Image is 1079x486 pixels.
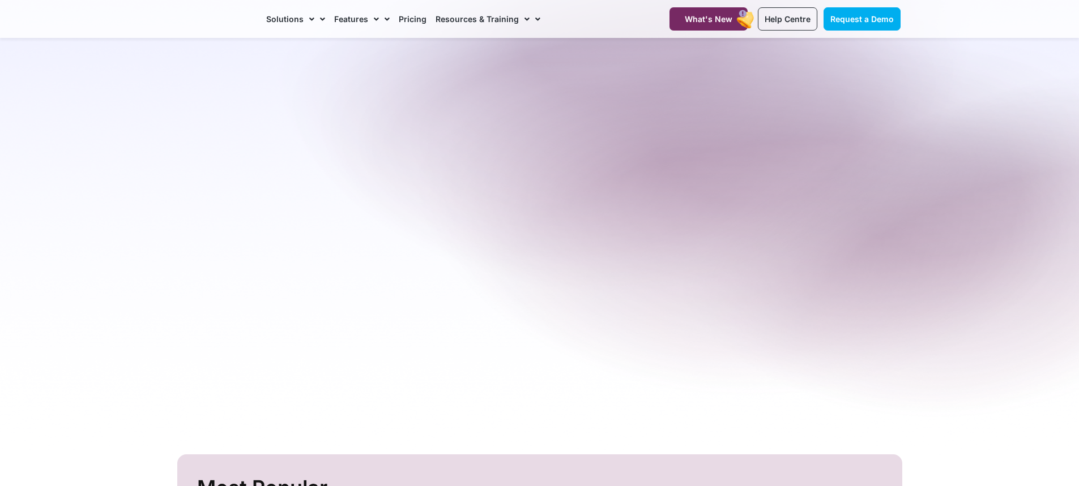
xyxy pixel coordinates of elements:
[830,14,894,24] span: Request a Demo
[685,14,732,24] span: What's New
[765,14,811,24] span: Help Centre
[758,7,817,31] a: Help Centre
[669,7,748,31] a: What's New
[179,11,255,28] img: CareMaster Logo
[824,7,901,31] a: Request a Demo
